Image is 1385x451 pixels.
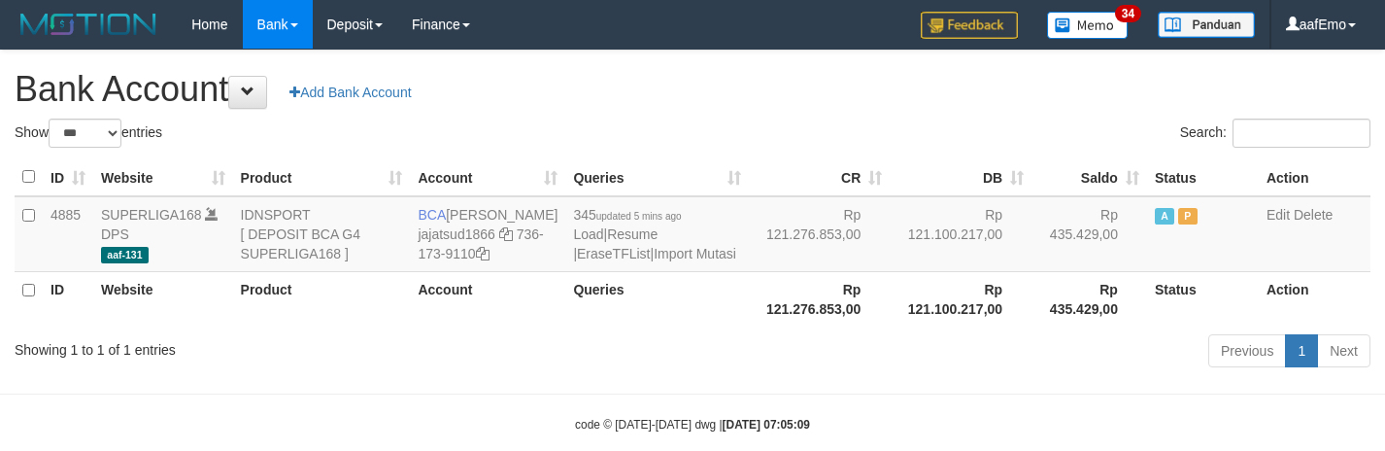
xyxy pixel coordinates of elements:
a: 1 [1285,334,1318,367]
th: Account [410,271,565,327]
td: [PERSON_NAME] 736-173-9110 [410,196,565,272]
img: Button%20Memo.svg [1047,12,1129,39]
span: updated 5 mins ago [596,211,682,222]
td: IDNSPORT [ DEPOSIT BCA G4 SUPERLIGA168 ] [233,196,411,272]
img: Feedback.jpg [921,12,1018,39]
span: Active [1155,208,1174,225]
a: Copy 7361739110 to clipboard [476,246,490,261]
select: Showentries [49,119,121,148]
td: DPS [93,196,233,272]
td: 4885 [43,196,93,272]
th: Action [1259,271,1370,327]
th: Queries [565,271,748,327]
a: Load [573,226,603,242]
a: Resume [607,226,658,242]
label: Show entries [15,119,162,148]
a: Previous [1208,334,1286,367]
th: Action [1259,158,1370,196]
span: 345 [573,207,681,223]
a: jajatsud1866 [418,226,494,242]
th: ID: activate to sort column ascending [43,158,93,196]
span: 34 [1115,5,1141,22]
a: Add Bank Account [277,76,423,109]
th: Saldo: activate to sort column ascending [1031,158,1147,196]
img: panduan.png [1158,12,1255,38]
th: Status [1147,271,1259,327]
th: Rp 121.276.853,00 [749,271,891,327]
span: BCA [418,207,446,223]
small: code © [DATE]-[DATE] dwg | [575,418,810,432]
a: Import Mutasi [654,246,736,261]
td: Rp 435.429,00 [1031,196,1147,272]
span: aaf-131 [101,247,149,263]
td: Rp 121.276.853,00 [749,196,891,272]
a: Edit [1267,207,1290,223]
th: Rp 435.429,00 [1031,271,1147,327]
img: MOTION_logo.png [15,10,162,39]
th: Product: activate to sort column ascending [233,158,411,196]
th: Status [1147,158,1259,196]
th: Rp 121.100.217,00 [890,271,1031,327]
a: Next [1317,334,1370,367]
th: Queries: activate to sort column ascending [565,158,748,196]
a: Delete [1294,207,1333,223]
strong: [DATE] 07:05:09 [723,418,810,432]
a: EraseTFList [577,246,650,261]
label: Search: [1180,119,1370,148]
a: Copy jajatsud1866 to clipboard [499,226,513,242]
th: Account: activate to sort column ascending [410,158,565,196]
span: | | | [573,207,736,261]
th: Website [93,271,233,327]
h1: Bank Account [15,70,1370,109]
th: DB: activate to sort column ascending [890,158,1031,196]
th: CR: activate to sort column ascending [749,158,891,196]
div: Showing 1 to 1 of 1 entries [15,332,562,360]
span: Paused [1178,208,1198,225]
input: Search: [1233,119,1370,148]
td: Rp 121.100.217,00 [890,196,1031,272]
th: Product [233,271,411,327]
th: Website: activate to sort column ascending [93,158,233,196]
th: ID [43,271,93,327]
a: SUPERLIGA168 [101,207,202,223]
